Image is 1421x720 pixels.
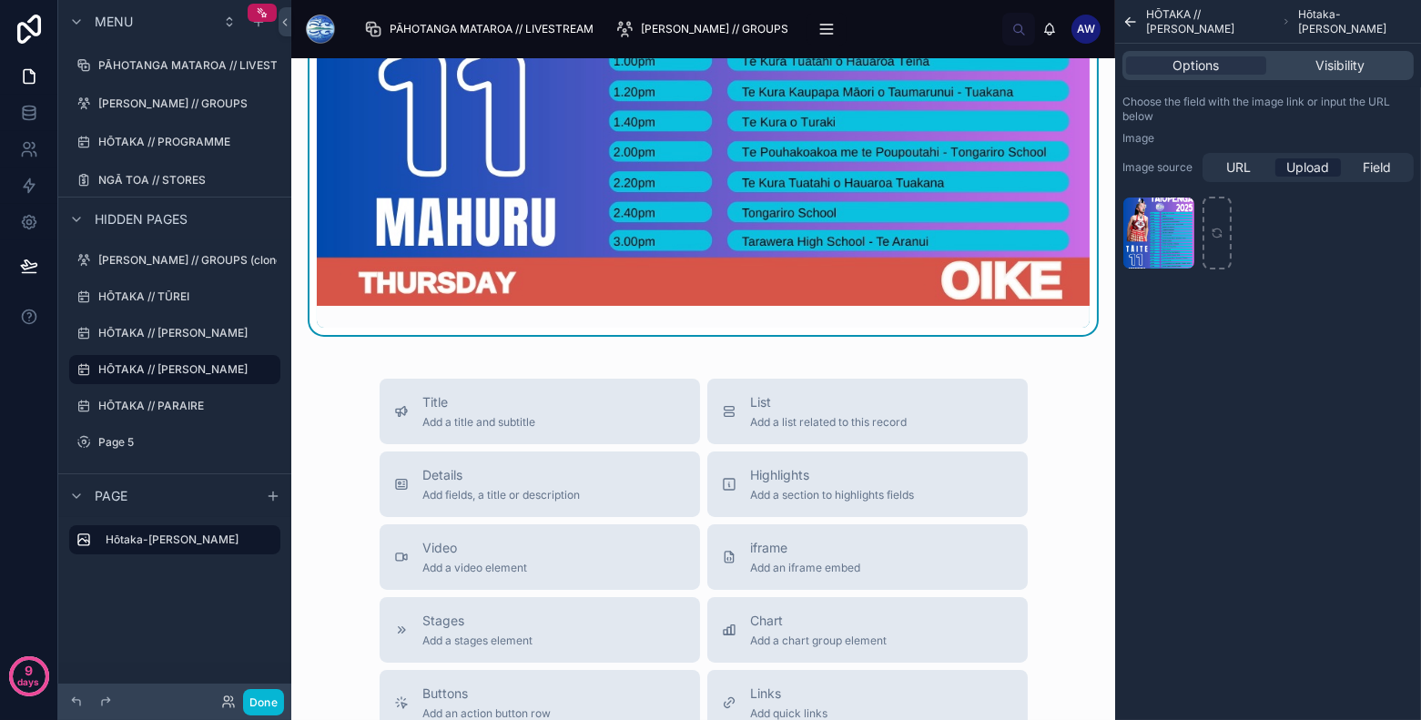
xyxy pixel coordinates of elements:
[380,524,700,590] button: VideoAdd a video element
[423,685,552,703] span: Buttons
[98,435,277,450] label: Page 5
[1146,7,1274,36] span: HŌTAKA // [PERSON_NAME]
[1315,56,1365,75] span: Visibility
[106,532,266,547] label: Hōtaka-[PERSON_NAME]
[751,488,915,502] span: Add a section to highlights fields
[707,451,1028,517] button: HighlightsAdd a section to highlights fields
[95,13,133,31] span: Menu
[69,391,280,421] a: HŌTAKA // PARAIRE
[25,662,33,680] p: 9
[18,669,40,695] p: days
[380,379,700,444] button: TitleAdd a title and subtitle
[1227,158,1252,177] span: URL
[69,246,280,275] a: [PERSON_NAME] // GROUPS (clone)
[423,539,528,557] span: Video
[1122,95,1414,124] label: Choose the field with the image link or input the URL below
[359,13,606,46] a: PĀHOTANGA MATAROA // LIVESTREAM
[1298,7,1414,36] span: Hōtaka-[PERSON_NAME]
[98,399,277,413] label: HŌTAKA // PARAIRE
[350,9,1002,49] div: scrollable content
[423,612,533,630] span: Stages
[98,135,277,149] label: HŌTAKA // PROGRAMME
[69,355,280,384] a: HŌTAKA // [PERSON_NAME]
[69,282,280,311] a: HŌTAKA // TŪREI
[95,210,188,228] span: Hidden pages
[751,393,908,411] span: List
[751,415,908,430] span: Add a list related to this record
[1173,56,1220,75] span: Options
[751,634,888,648] span: Add a chart group element
[58,517,291,573] div: scrollable content
[243,689,284,715] button: Done
[95,487,127,505] span: Page
[423,561,528,575] span: Add a video element
[98,173,277,188] label: NGĀ TOA // STORES
[98,58,310,73] label: PĀHOTANGA MATAROA // LIVESTREAM
[1122,160,1195,175] label: Image source
[1287,158,1330,177] span: Upload
[98,362,269,377] label: HŌTAKA // [PERSON_NAME]
[69,166,280,195] a: NGĀ TOA // STORES
[423,415,536,430] span: Add a title and subtitle
[69,319,280,348] a: HŌTAKA // [PERSON_NAME]
[423,466,581,484] span: Details
[1077,22,1095,36] span: AW
[423,634,533,648] span: Add a stages element
[1364,158,1392,177] span: Field
[69,127,280,157] a: HŌTAKA // PROGRAMME
[610,13,801,46] a: [PERSON_NAME] // GROUPS
[98,326,277,340] label: HŌTAKA // [PERSON_NAME]
[98,96,277,111] label: [PERSON_NAME] // GROUPS
[641,22,788,36] span: [PERSON_NAME] // GROUPS
[69,89,280,118] a: [PERSON_NAME] // GROUPS
[69,428,280,457] a: Page 5
[751,539,861,557] span: iframe
[751,685,828,703] span: Links
[380,451,700,517] button: DetailsAdd fields, a title or description
[751,466,915,484] span: Highlights
[306,15,335,44] img: App logo
[390,22,594,36] span: PĀHOTANGA MATAROA // LIVESTREAM
[1122,131,1154,146] label: Image
[707,597,1028,663] button: ChartAdd a chart group element
[751,612,888,630] span: Chart
[98,289,277,304] label: HŌTAKA // TŪREI
[98,253,286,268] label: [PERSON_NAME] // GROUPS (clone)
[707,524,1028,590] button: iframeAdd an iframe embed
[707,379,1028,444] button: ListAdd a list related to this record
[751,561,861,575] span: Add an iframe embed
[423,488,581,502] span: Add fields, a title or description
[69,51,280,80] a: PĀHOTANGA MATAROA // LIVESTREAM
[423,393,536,411] span: Title
[380,597,700,663] button: StagesAdd a stages element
